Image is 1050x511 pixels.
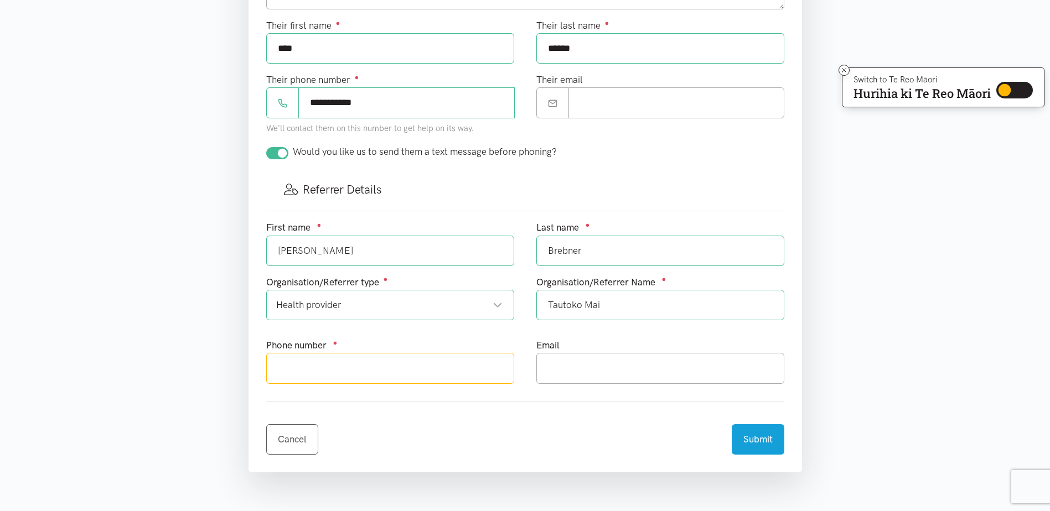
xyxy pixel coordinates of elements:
label: Last name [536,220,579,235]
label: Their first name [266,18,340,33]
div: Organisation/Referrer type [266,275,514,290]
sup: ● [336,19,340,27]
span: Would you like us to send them a text message before phoning? [293,146,557,157]
label: Email [536,338,560,353]
sup: ● [662,275,666,283]
input: Email [568,87,784,118]
small: We'll contact them on this number to get help on its way. [266,123,474,133]
input: Phone number [298,87,515,118]
sup: ● [586,221,590,229]
p: Hurihia ki Te Reo Māori [854,88,991,98]
label: First name [266,220,311,235]
sup: ● [355,73,359,81]
label: Their phone number [266,72,359,87]
label: Phone number [266,338,327,353]
label: Organisation/Referrer Name [536,275,655,290]
sup: ● [317,221,322,229]
button: Submit [732,424,784,455]
label: Their last name [536,18,609,33]
sup: ● [333,338,338,347]
sup: ● [384,275,388,283]
h3: Referrer Details [284,181,767,197]
div: Health provider [276,298,503,312]
sup: ● [605,19,609,27]
a: Cancel [266,424,318,455]
label: Their email [536,72,583,87]
p: Switch to Te Reo Māori [854,76,991,83]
